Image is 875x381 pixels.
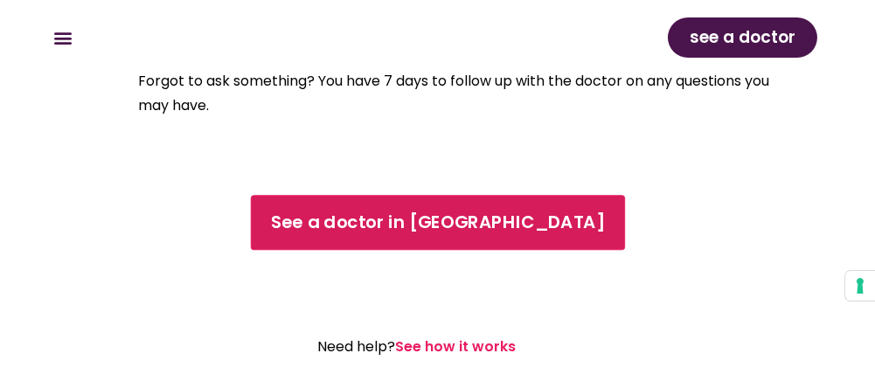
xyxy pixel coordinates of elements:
p: Need help? [90,335,743,359]
a: See how it works [395,336,516,357]
div: Menu Toggle [49,24,78,52]
span: see a doctor [690,24,795,52]
a: see a doctor [668,17,817,58]
button: Your consent preferences for tracking technologies [845,271,875,301]
p: Forgot to ask something? You have 7 days to follow up with the doctor on any questions you may have. [138,69,785,118]
a: See a doctor in [GEOGRAPHIC_DATA] [250,195,624,250]
span: See a doctor in [GEOGRAPHIC_DATA] [271,210,605,235]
